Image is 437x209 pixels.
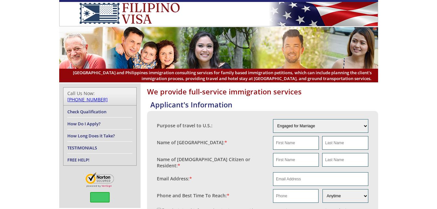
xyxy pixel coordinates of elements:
[322,189,368,203] select: Phone and Best Reach Time are required.
[147,87,378,96] h1: We provide full-service immigration services
[322,136,368,150] input: Last Name
[157,175,192,182] label: Email Address:
[157,156,267,169] label: Name of [DEMOGRAPHIC_DATA] Citizen or Resident:
[67,96,108,103] a: [PHONE_NUMBER]
[322,153,368,167] input: Last Name
[67,90,132,103] div: Call Us Now:
[273,153,319,167] input: First Name
[157,192,229,199] label: Phone and Best Time To Reach:
[150,100,378,109] h4: Applicant's Information
[273,136,319,150] input: First Name
[67,109,106,115] a: Check Qualification
[157,122,212,129] label: Purpose of travel to U.S.:
[67,145,97,151] a: TESTIMONIALS
[66,70,372,81] span: [GEOGRAPHIC_DATA] and Philippines immigration consulting services for family based immigration pe...
[67,157,89,163] a: FREE HELP!
[157,139,227,146] label: Name of [GEOGRAPHIC_DATA]:
[67,133,115,139] a: How Long Does it Take?
[67,121,101,127] a: How Do I Apply?
[273,189,319,203] input: Phone
[273,172,368,186] input: Email Address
